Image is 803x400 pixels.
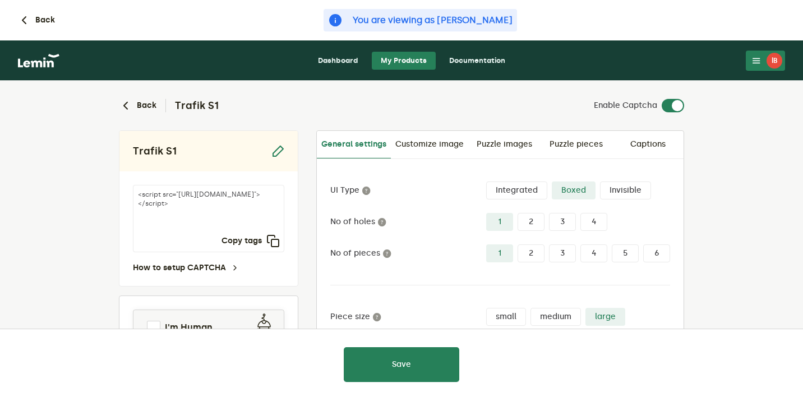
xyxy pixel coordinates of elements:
label: 6 [643,244,670,262]
label: medium [530,308,581,326]
label: small [486,308,526,326]
span: I'm Human [165,321,213,334]
label: large [585,308,625,326]
button: Back [17,13,55,27]
a: My Products [372,52,436,70]
a: How to setup CAPTCHA [133,263,239,272]
label: 5 [612,244,639,262]
button: Copy tags [221,234,280,248]
label: 2 [518,244,544,262]
label: Integrated [486,181,547,199]
a: Captions [612,131,684,158]
img: logo [18,54,59,67]
label: Piece size [330,312,486,321]
a: Puzzle pieces [540,131,612,158]
a: Dashboard [309,52,367,70]
button: Back [119,99,156,112]
h2: Trafik S1 [165,99,219,112]
button: İB [746,51,785,71]
label: Boxed [552,181,596,199]
label: Invisible [600,181,651,199]
a: General settings [317,131,391,159]
label: No of pieces [330,249,486,258]
label: 2 [518,213,544,231]
label: Enable Captcha [594,101,657,110]
label: 1 [486,244,513,262]
a: Documentation [440,52,514,70]
span: You are viewing as [PERSON_NAME] [353,13,513,27]
label: 1 [486,213,513,231]
h2: Trafik S1 [133,144,177,158]
label: 3 [549,213,576,231]
label: 3 [549,244,576,262]
label: UI Type [330,186,486,195]
div: İB [767,53,782,69]
a: Customize image [391,131,468,158]
label: No of holes [330,217,486,226]
label: 4 [580,244,607,262]
label: 4 [580,213,607,231]
a: Puzzle images [468,131,540,158]
button: Save [344,347,459,382]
